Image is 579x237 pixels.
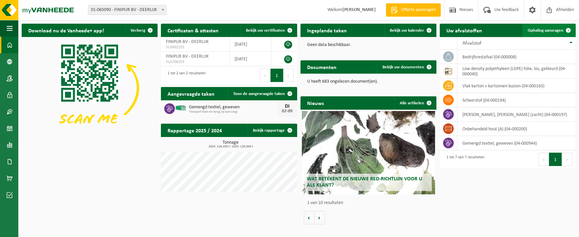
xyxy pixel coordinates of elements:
[390,28,424,33] span: Bekijk uw kalender
[399,7,437,13] span: Offerte aanvragen
[284,69,294,82] button: Next
[233,92,285,96] span: Toon de aangevraagde taken
[443,152,484,167] div: 1 tot 7 van 7 resultaten
[549,153,562,166] button: 1
[248,124,296,137] a: Bekijk rapportage
[457,122,576,136] td: onbehandeld hout (A) (04-000200)
[457,136,576,150] td: gemengd textiel, geweven (04-000944)
[260,69,271,82] button: Previous
[394,96,436,110] a: Alle artikelen
[164,145,297,148] span: 2024: 216,430 t - 2025: 129,940 t
[457,93,576,107] td: scheerstof (04-000194)
[386,3,441,17] a: Offerte aanvragen
[166,45,224,50] span: VLA902255
[164,68,206,83] div: 1 tot 2 van 2 resultaten
[457,64,576,79] td: low density polyethyleen (LDPE) folie, los, gekleurd (04-000040)
[307,79,430,84] p: U heeft 683 ongelezen document(en).
[228,87,296,100] a: Toon de aangevraagde taken
[131,28,145,33] span: Verberg
[307,176,422,188] span: Wat betekent de nieuwe RED-richtlijn voor u als klant?
[300,24,353,37] h2: Ingeplande taken
[125,24,157,37] button: Verberg
[457,107,576,122] td: [PERSON_NAME], [PERSON_NAME] (zacht) (04-000197)
[302,111,435,194] a: Wat betekent de nieuwe RED-richtlijn voor u als klant?
[22,24,111,37] h2: Download nu de Vanheede+ app!
[161,124,229,137] h2: Rapportage 2025 / 2024
[241,24,296,37] a: Bekijk uw certificaten
[230,52,272,66] td: [DATE]
[457,79,576,93] td: vlak karton + kartonnen buizen (04-000163)
[300,96,330,109] h2: Nieuws
[161,24,225,37] h2: Certificaten & attesten
[164,140,297,148] h3: Tonnage
[307,43,430,47] p: Geen data beschikbaar.
[166,54,209,59] span: FINIPUR BV - DEERLIJK
[382,65,424,69] span: Bekijk uw documenten
[562,153,572,166] button: Next
[307,201,433,205] p: 1 van 10 resultaten
[246,28,285,33] span: Bekijk uw certificaten
[281,109,294,114] div: 02-09
[189,105,277,110] span: Gemengd textiel, geweven
[522,24,575,37] a: Ophaling aanvragen
[342,7,376,12] strong: [PERSON_NAME]
[161,87,221,100] h2: Aangevraagde taken
[304,211,314,224] button: Vorige
[462,41,481,46] span: Afvalstof
[88,5,167,15] span: 01-065090 - FINIPUR BV - DEERLIJK
[538,153,549,166] button: Previous
[300,60,343,73] h2: Documenten
[457,50,576,64] td: bedrijfsrestafval (04-000008)
[528,28,563,33] span: Ophaling aanvragen
[166,59,224,65] span: VLA706253
[281,104,294,109] div: DI
[22,37,158,139] img: Download de VHEPlus App
[88,5,166,15] span: 01-065090 - FINIPUR BV - DEERLIJK
[175,105,186,111] img: HK-XP-30-GN-00
[440,24,489,37] h2: Uw afvalstoffen
[384,24,436,37] a: Bekijk uw kalender
[377,60,436,74] a: Bekijk uw documenten
[314,211,325,224] button: Volgende
[189,110,277,114] span: Transport heen en terug op aanvraag
[230,37,272,52] td: [DATE]
[166,39,209,44] span: FINIPUR BV - DEERLIJK
[271,69,284,82] button: 1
